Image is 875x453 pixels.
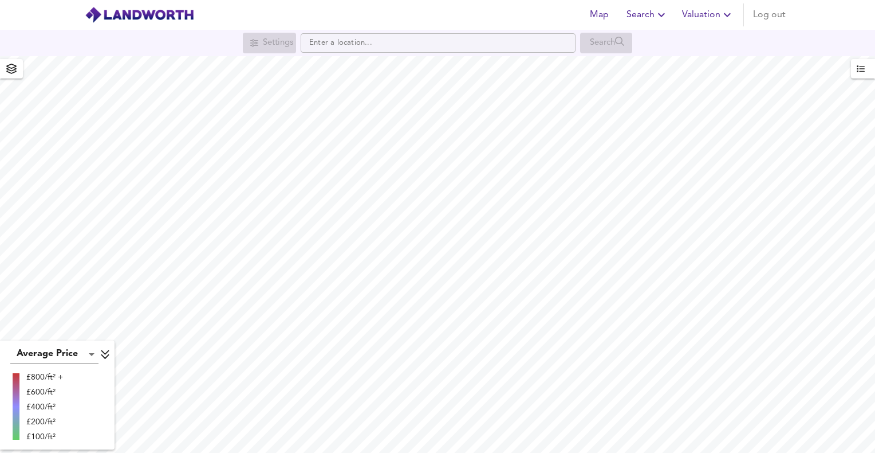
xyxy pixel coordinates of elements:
[26,401,63,413] div: £400/ft²
[753,7,786,23] span: Log out
[580,33,632,53] div: Search for a location first or explore the map
[26,416,63,428] div: £200/ft²
[585,7,613,23] span: Map
[677,3,739,26] button: Valuation
[26,386,63,398] div: £600/ft²
[682,7,734,23] span: Valuation
[26,431,63,443] div: £100/ft²
[301,33,576,53] input: Enter a location...
[243,33,296,53] div: Search for a location first or explore the map
[626,7,668,23] span: Search
[85,6,194,24] img: logo
[26,372,63,383] div: £800/ft² +
[581,3,617,26] button: Map
[748,3,790,26] button: Log out
[10,345,98,364] div: Average Price
[622,3,673,26] button: Search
